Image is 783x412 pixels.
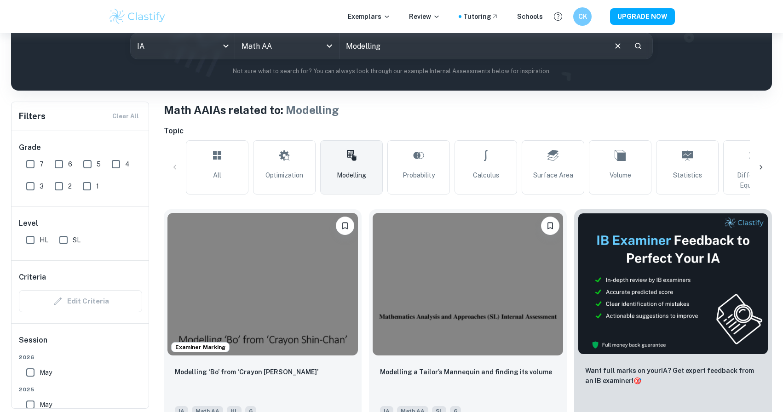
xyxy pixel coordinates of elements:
button: UPGRADE NOW [610,8,675,25]
h6: Topic [164,126,772,137]
h6: Level [19,218,142,229]
span: Surface Area [533,170,573,180]
p: Not sure what to search for? You can always look through our example Internal Assessments below f... [18,67,765,76]
h6: Grade [19,142,142,153]
span: 3 [40,181,44,191]
span: 2025 [19,385,142,394]
span: Modelling [286,103,339,116]
p: Modelling a Tailor’s Mannequin and finding its volume [380,367,552,377]
button: Bookmark [336,217,354,235]
input: E.g. modelling a logo, player arrangements, shape of an egg... [340,33,605,59]
span: 2 [68,181,72,191]
span: 1 [96,181,99,191]
span: May [40,367,52,378]
span: 5 [97,159,101,169]
span: SL [73,235,81,245]
span: Probability [403,170,435,180]
p: Want full marks on your IA ? Get expert feedback from an IB examiner! [585,366,761,386]
img: Thumbnail [578,213,768,355]
div: IA [131,33,235,59]
button: Search [630,38,646,54]
span: 2026 [19,353,142,361]
h1: Math AA IAs related to: [164,102,772,118]
h6: Session [19,335,142,353]
h6: Criteria [19,272,46,283]
a: Schools [517,11,543,22]
span: Statistics [673,170,702,180]
p: Modelling ‘Bo’ from ‘Crayon Shin-Chan’ [175,367,318,377]
span: 4 [125,159,130,169]
p: Review [409,11,440,22]
span: Volume [610,170,631,180]
span: Modelling [337,170,366,180]
span: 7 [40,159,44,169]
h6: Filters [19,110,46,123]
button: Bookmark [541,217,559,235]
button: Help and Feedback [550,9,566,24]
span: Differential Equations [727,170,782,190]
span: Optimization [265,170,303,180]
button: CK [573,7,592,26]
img: Math AA IA example thumbnail: Modelling a Tailor’s Mannequin and findi [373,213,563,355]
img: Clastify logo [108,7,167,26]
span: Calculus [473,170,499,180]
span: 6 [68,159,72,169]
div: Criteria filters are unavailable when searching by topic [19,290,142,312]
button: Clear [609,37,627,55]
h6: CK [577,11,588,22]
button: Open [323,40,336,52]
span: HL [40,235,48,245]
span: 🎯 [633,377,641,384]
p: Exemplars [348,11,391,22]
span: May [40,400,52,410]
span: All [213,170,221,180]
span: Examiner Marking [172,343,229,351]
a: Tutoring [463,11,499,22]
img: Math AA IA example thumbnail: Modelling ‘Bo’ from ‘Crayon Shin-Chan’ [167,213,358,355]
